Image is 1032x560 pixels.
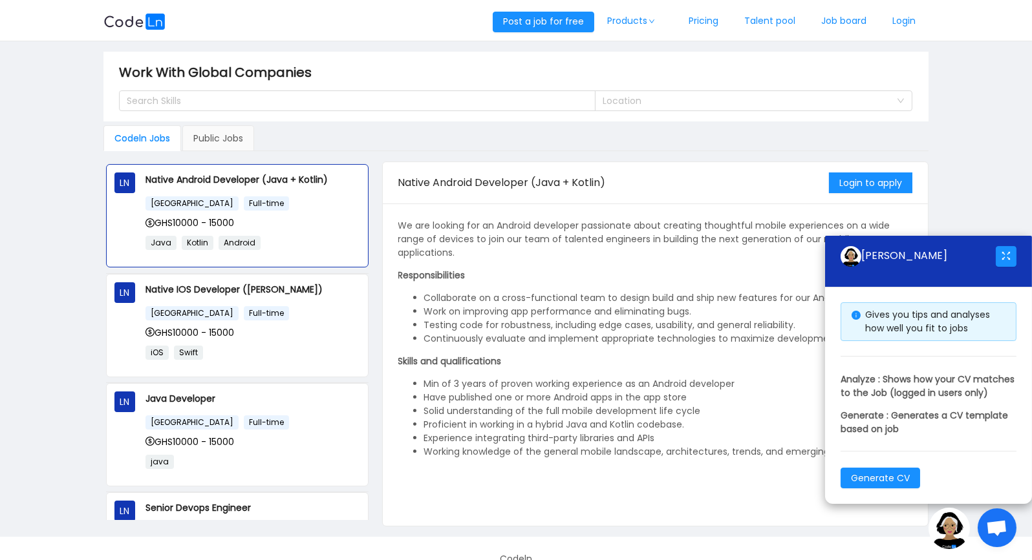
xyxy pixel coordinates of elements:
div: Location [603,94,891,107]
span: GHS10000 - 15000 [145,216,234,229]
img: ground.ddcf5dcf.png [929,508,970,549]
div: [PERSON_NAME] [841,246,996,267]
span: Java [145,236,177,250]
span: LN [120,172,129,193]
li: Collaborate on a cross-functional team to design build and ship new features for our Android apps. [424,291,913,305]
p: Java Developer [145,391,361,406]
i: icon: dollar [145,218,155,227]
p: Analyze : Shows how your CV matches to the Job (logged in users only) [841,373,1016,400]
button: Generate CV [841,468,920,488]
span: iOS [145,346,169,360]
div: Codeln Jobs [103,125,181,151]
span: Swift [174,346,203,360]
span: Full-time [244,196,289,211]
span: Full-time [244,415,289,430]
span: [GEOGRAPHIC_DATA] [145,196,239,211]
p: Native IOS Developer ([PERSON_NAME]) [145,282,361,296]
span: Native Android Developer (Java + Kotlin) [398,175,606,190]
span: LN [120,282,129,303]
i: icon: dollar [145,437,155,446]
span: LN [120,501,129,521]
div: Public Jobs [182,125,254,151]
li: Working knowledge of the general mobile landscape, architectures, trends, and emerging technologies [424,445,913,459]
li: Testing code for robustness, including edge cases, usability, and general reliability. [424,318,913,332]
strong: Responsibilities [398,269,466,282]
img: logobg.f302741d.svg [103,14,166,30]
div: Search Skills [127,94,576,107]
li: Min of 3 years of proven working experience as an Android developer [424,377,913,391]
span: GHS10000 - 15000 [145,435,234,448]
span: Android [219,236,261,250]
i: icon: down [649,18,656,25]
p: Generate : Generates a CV template based on job [841,409,1016,436]
i: icon: dollar [145,327,155,337]
img: ground.ddcf5dcf.png [841,246,861,267]
li: Continuously evaluate and implement appropriate technologies to maximize development efficiency. [424,332,913,346]
span: LN [120,391,129,412]
strong: Skills and qualifications [398,355,502,368]
p: Native Android Developer (Java + Kotlin) [145,172,361,187]
span: java [145,455,174,469]
p: Senior Devops Engineer [145,501,361,515]
a: Post a job for free [493,15,594,28]
button: Login to apply [829,172,912,193]
li: Work on improving app performance and eliminating bugs. [424,305,913,318]
span: [GEOGRAPHIC_DATA] [145,415,239,430]
span: GHS10000 - 15000 [145,326,234,339]
span: Kotlin [182,236,213,250]
i: icon: down [897,97,905,106]
li: Experience integrating third-party libraries and APIs [424,431,913,445]
li: Have published one or more Android apps in the app store [424,391,913,404]
span: Full-time [244,306,289,320]
button: Post a job for free [493,12,594,32]
span: [GEOGRAPHIC_DATA] [145,306,239,320]
li: Solid understanding of the full mobile development life cycle [424,404,913,418]
li: Proficient in working in a hybrid Java and Kotlin codebase. [424,418,913,431]
button: icon: fullscreen [996,246,1016,267]
i: icon: info-circle [852,311,861,320]
div: Open chat [978,508,1016,547]
span: Work With Global Companies [119,62,319,83]
p: We are looking for an Android developer passionate about creating thoughtful mobile experiences o... [398,219,913,260]
span: Gives you tips and analyses how well you fit to jobs [865,308,990,335]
